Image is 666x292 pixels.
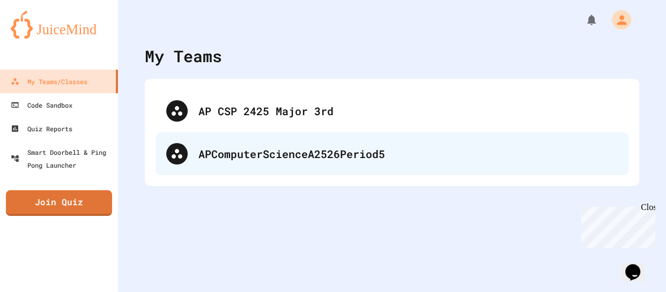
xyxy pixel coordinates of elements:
[156,132,628,175] div: APComputerScienceA2526Period5
[156,89,628,132] div: AP CSP 2425 Major 3rd
[198,146,618,162] div: APComputerScienceA2526Period5
[145,44,222,68] div: My Teams
[11,75,87,88] div: My Teams/Classes
[6,190,112,216] a: Join Quiz
[11,146,114,171] div: Smart Doorbell & Ping Pong Launcher
[621,249,655,281] iframe: chat widget
[11,122,72,135] div: Quiz Reports
[565,11,601,29] div: My Notifications
[11,11,107,39] img: logo-orange.svg
[198,103,618,119] div: AP CSP 2425 Major 3rd
[577,203,655,248] iframe: chat widget
[11,99,72,111] div: Code Sandbox
[4,4,74,68] div: Chat with us now!Close
[601,8,634,32] div: My Account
